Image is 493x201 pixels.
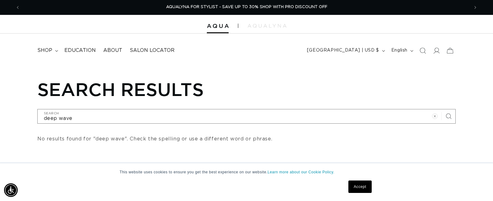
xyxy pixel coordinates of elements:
iframe: Chat Widget [462,171,493,201]
span: AQUALYNA FOR STYLIST - SAVE UP TO 30% SHOP WITH PRO DISCOUNT OFF [166,5,327,9]
input: Search [38,109,455,123]
a: Accept [348,180,371,193]
button: English [388,45,416,57]
a: Learn more about our Cookie Policy. [267,170,334,174]
span: English [391,47,407,54]
summary: Search [416,44,430,57]
button: [GEOGRAPHIC_DATA] | USD $ [303,45,388,57]
summary: shop [34,43,61,57]
img: aqualyna.com [248,24,286,28]
span: About [103,47,122,54]
span: Education [64,47,96,54]
p: No results found for "deep wave". Check the spelling or use a different word or phrase. [37,135,456,144]
button: Next announcement [468,2,482,13]
h1: Search results [37,79,456,100]
button: Previous announcement [11,2,25,13]
button: Clear search term [428,109,442,123]
span: Salon Locator [130,47,174,54]
div: Accessibility Menu [4,183,18,197]
a: Education [61,43,100,57]
p: This website uses cookies to ensure you get the best experience on our website. [120,169,374,175]
a: Salon Locator [126,43,178,57]
button: Search [442,109,455,123]
a: About [100,43,126,57]
img: Aqua Hair Extensions [207,24,229,28]
span: [GEOGRAPHIC_DATA] | USD $ [307,47,379,54]
span: shop [37,47,52,54]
